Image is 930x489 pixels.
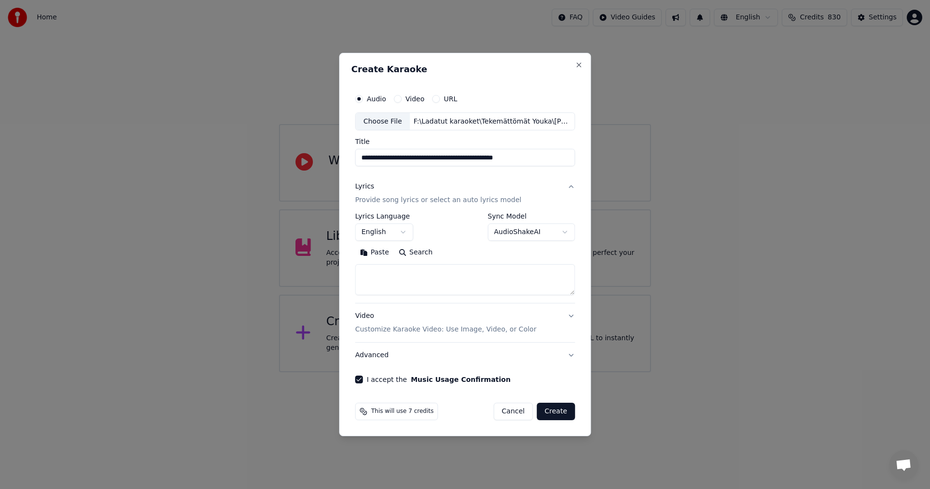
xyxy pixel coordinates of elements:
button: Advanced [355,343,575,368]
button: LyricsProvide song lyrics or select an auto lyrics model [355,174,575,213]
div: Choose File [356,113,410,130]
h2: Create Karaoke [351,65,579,74]
div: F:\Ladatut karaoket\Tekemättömät Youka\[PERSON_NAME] hiljaiset värit\Muistojen roskalaatikot [PER... [410,117,574,126]
p: Provide song lyrics or select an auto lyrics model [355,196,521,205]
label: Sync Model [488,213,575,220]
span: This will use 7 credits [371,408,434,415]
label: Lyrics Language [355,213,413,220]
button: Paste [355,245,394,261]
label: Video [405,95,424,102]
button: VideoCustomize Karaoke Video: Use Image, Video, or Color [355,304,575,343]
label: I accept the [367,376,511,383]
div: Lyrics [355,182,374,192]
button: Search [394,245,437,261]
div: LyricsProvide song lyrics or select an auto lyrics model [355,213,575,303]
div: Video [355,312,536,335]
button: I accept the [411,376,511,383]
button: Create [537,403,575,420]
button: Cancel [494,403,533,420]
label: Audio [367,95,386,102]
label: URL [444,95,457,102]
label: Title [355,139,575,145]
p: Customize Karaoke Video: Use Image, Video, or Color [355,325,536,334]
